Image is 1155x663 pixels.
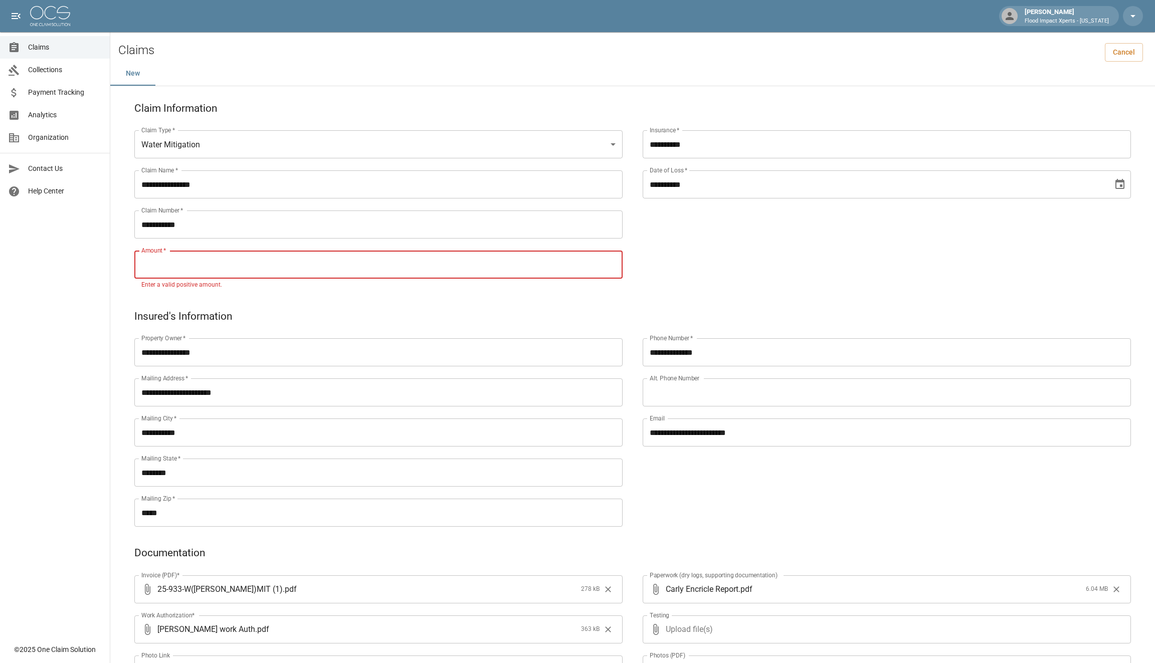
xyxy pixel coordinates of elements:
[650,651,685,659] label: Photos (PDF)
[650,611,669,619] label: Testing
[141,374,188,382] label: Mailing Address
[28,163,102,174] span: Contact Us
[1025,17,1109,26] p: Flood Impact Xperts - [US_STATE]
[581,624,600,634] span: 363 kB
[1086,584,1108,594] span: 6.04 MB
[28,87,102,98] span: Payment Tracking
[118,43,154,58] h2: Claims
[581,584,600,594] span: 278 kB
[1021,7,1113,25] div: [PERSON_NAME]
[141,494,175,503] label: Mailing Zip
[650,571,778,579] label: Paperwork (dry logs, supporting documentation)
[28,42,102,53] span: Claims
[141,206,183,214] label: Claim Number
[110,62,155,86] button: New
[141,611,195,619] label: Work Authorization*
[30,6,70,26] img: ocs-logo-white-transparent.png
[738,583,752,595] span: . pdf
[141,166,178,174] label: Claim Name
[141,414,177,422] label: Mailing City
[141,246,166,255] label: Amount
[157,623,255,635] span: [PERSON_NAME] work Auth
[283,583,297,595] span: . pdf
[650,126,679,134] label: Insurance
[141,571,180,579] label: Invoice (PDF)*
[28,132,102,143] span: Organization
[134,130,623,158] div: Water Mitigation
[141,651,170,659] label: Photo Link
[6,6,26,26] button: open drawer
[650,166,687,174] label: Date of Loss
[1105,43,1143,62] a: Cancel
[1110,174,1130,194] button: Choose date, selected date is Jul 15, 2025
[14,644,96,654] div: © 2025 One Claim Solution
[650,414,665,422] label: Email
[141,334,186,342] label: Property Owner
[255,623,269,635] span: . pdf
[141,454,180,463] label: Mailing State
[601,622,616,637] button: Clear
[28,110,102,120] span: Analytics
[601,582,616,597] button: Clear
[1109,582,1124,597] button: Clear
[650,334,693,342] label: Phone Number
[666,583,738,595] span: Carly Encricle Report
[157,583,283,595] span: 25-933-W([PERSON_NAME])MIT (1)
[110,62,1155,86] div: dynamic tabs
[141,280,616,290] p: Enter a valid positive amount.
[28,186,102,196] span: Help Center
[650,374,699,382] label: Alt. Phone Number
[141,126,175,134] label: Claim Type
[666,615,1104,643] span: Upload file(s)
[28,65,102,75] span: Collections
